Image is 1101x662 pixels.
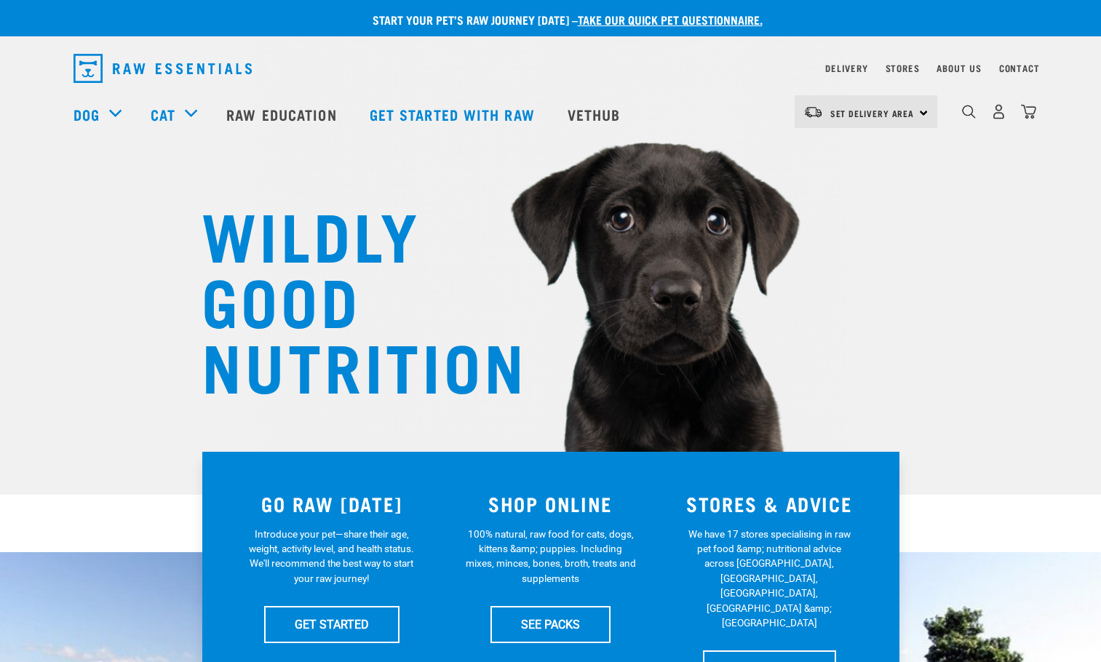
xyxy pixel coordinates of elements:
[937,65,981,71] a: About Us
[202,200,493,396] h1: WILDLY GOOD NUTRITION
[803,105,823,119] img: van-moving.png
[553,85,639,143] a: Vethub
[62,48,1040,89] nav: dropdown navigation
[490,606,611,642] a: SEE PACKS
[991,104,1006,119] img: user.png
[962,105,976,119] img: home-icon-1@2x.png
[465,527,636,586] p: 100% natural, raw food for cats, dogs, kittens &amp; puppies. Including mixes, minces, bones, bro...
[1021,104,1036,119] img: home-icon@2x.png
[73,103,100,125] a: Dog
[825,65,867,71] a: Delivery
[246,527,417,586] p: Introduce your pet—share their age, weight, activity level, and health status. We'll recommend th...
[578,16,763,23] a: take our quick pet questionnaire.
[264,606,400,642] a: GET STARTED
[999,65,1040,71] a: Contact
[151,103,175,125] a: Cat
[886,65,920,71] a: Stores
[669,492,870,515] h3: STORES & ADVICE
[212,85,354,143] a: Raw Education
[830,111,915,116] span: Set Delivery Area
[355,85,553,143] a: Get started with Raw
[684,527,855,631] p: We have 17 stores specialising in raw pet food &amp; nutritional advice across [GEOGRAPHIC_DATA],...
[450,492,651,515] h3: SHOP ONLINE
[73,54,252,83] img: Raw Essentials Logo
[231,492,433,515] h3: GO RAW [DATE]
